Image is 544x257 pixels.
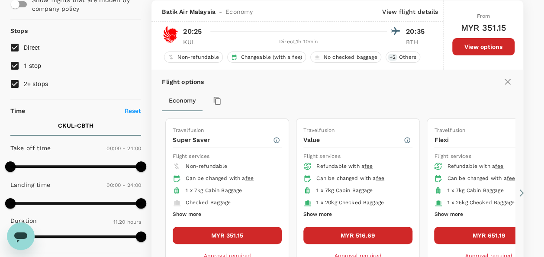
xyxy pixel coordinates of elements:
span: 1 x 7kg Cabin Baggage [316,187,373,193]
p: Take off time [10,144,51,152]
span: 1 stop [24,62,42,69]
span: 11.20 hours [113,219,142,225]
span: fee [506,175,515,181]
p: Time [10,106,26,115]
span: fee [495,163,503,169]
button: Show more [173,209,201,220]
div: Non-refundable [164,51,223,63]
span: Others [396,54,420,61]
span: 00:00 - 24:00 [106,182,141,188]
span: 1 x 20kg Checked Baggage [316,199,384,206]
div: Can be changed with a [186,174,275,183]
span: fee [245,175,253,181]
button: MYR 516.69 [303,227,412,244]
span: 2+ stops [24,80,48,87]
p: CKUL - CBTH [58,121,93,130]
span: Non-refundable [174,54,222,61]
span: Travelfusion [173,127,204,133]
p: BTH [406,38,428,46]
span: Non-refundable [186,163,227,169]
span: Flight services [434,153,471,159]
span: 1 x 7kg Cabin Baggage [447,187,503,193]
p: 20:35 [406,26,428,37]
div: +2Others [386,51,420,63]
span: fee [364,163,373,169]
span: Flight services [173,153,209,159]
span: fee [376,175,384,181]
button: MYR 351.15 [173,227,282,244]
strong: Stops [10,27,28,34]
p: Flexi [434,135,534,144]
span: Checked Baggage [186,199,231,206]
span: From [477,13,490,19]
p: Reset [125,106,142,115]
p: Duration [10,216,37,225]
p: Landing time [10,180,50,189]
div: Direct , 1h 10min [210,38,387,46]
span: Direct [24,44,40,51]
button: MYR 651.19 [434,227,543,244]
span: Economy [225,7,253,16]
div: Can be changed with a [447,174,536,183]
span: Travelfusion [434,127,465,133]
span: Travelfusion [303,127,335,133]
button: Economy [162,90,203,111]
span: - [216,7,225,16]
img: OD [162,26,179,43]
div: Changeable (with a fee) [227,51,306,63]
p: Super Saver [173,135,273,144]
button: View options [452,38,515,55]
div: No checked baggage [310,51,381,63]
span: 00:00 - 24:00 [106,145,141,151]
span: Flight services [303,153,340,159]
p: Value [303,135,403,144]
span: + 2 [388,54,397,61]
span: No checked baggage [320,54,381,61]
div: Can be changed with a [316,174,406,183]
button: Show more [434,209,463,220]
iframe: Button to launch messaging window [7,222,35,250]
p: 20:25 [183,26,202,37]
span: Batik Air Malaysia [162,7,216,16]
span: Changeable (with a fee) [237,54,305,61]
div: Refundable with a [316,162,406,171]
p: View flight details [382,7,438,16]
p: KUL [183,38,205,46]
button: Show more [303,209,332,220]
p: Flight options [162,77,204,86]
span: 1 x 7kg Cabin Baggage [186,187,242,193]
div: Refundable with a [447,162,536,171]
span: 1 x 25kg Checked Baggage [447,199,515,206]
h6: MYR 351.15 [460,21,506,35]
